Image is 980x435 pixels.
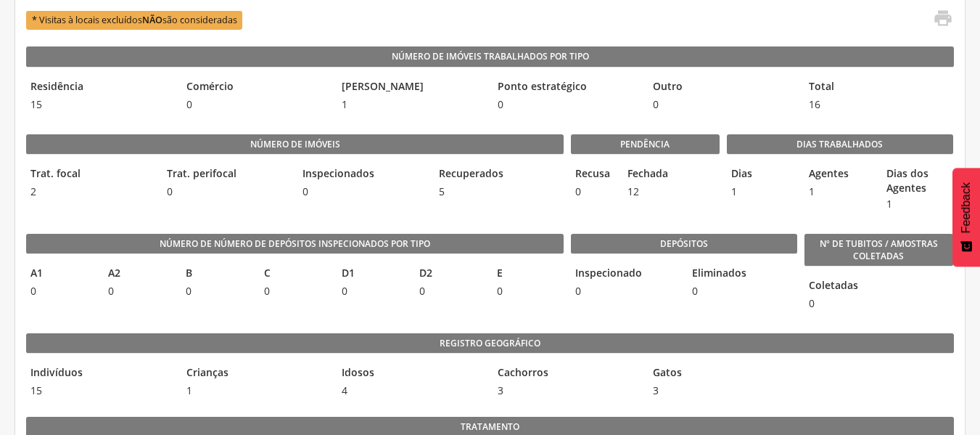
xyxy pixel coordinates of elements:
a:  [924,8,953,32]
legend: Total [804,79,953,96]
span: 0 [181,284,252,298]
legend: Fechada [623,166,667,183]
span: 0 [493,97,642,112]
button: Feedback - Mostrar pesquisa [952,168,980,267]
legend: Dias dos Agentes [882,166,952,195]
legend: Inspecionado [571,266,680,282]
legend: Cachorros [493,365,642,382]
legend: B [181,266,252,282]
span: 0 [648,97,797,112]
span: Feedback [960,182,973,233]
legend: Inspecionados [298,166,427,183]
span: 1 [727,184,797,199]
legend: Dias [727,166,797,183]
legend: Depósitos [571,234,797,254]
legend: Pendência [571,134,720,155]
span: 0 [571,284,680,298]
span: 15 [26,97,175,112]
legend: Indivíduos [26,365,175,382]
legend: Agentes [804,166,875,183]
span: * Visitas à locais excluídos são consideradas [26,11,242,29]
legend: D1 [337,266,408,282]
span: 0 [162,184,292,199]
legend: Residência [26,79,175,96]
span: 0 [26,284,96,298]
span: 0 [688,284,797,298]
legend: Comércio [182,79,331,96]
legend: Crianças [182,365,331,382]
span: 3 [648,383,797,398]
legend: Número de Imóveis Trabalhados por Tipo [26,46,954,67]
legend: [PERSON_NAME] [337,79,486,96]
span: 5 [435,184,564,199]
legend: Ponto estratégico [493,79,642,96]
legend: Idosos [337,365,486,382]
legend: Gatos [648,365,797,382]
span: 0 [260,284,330,298]
span: 0 [298,184,427,199]
span: 0 [493,284,563,298]
legend: D2 [415,266,485,282]
legend: Trat. perifocal [162,166,292,183]
span: 0 [182,97,331,112]
legend: Coletadas [804,278,813,295]
span: 0 [571,184,615,199]
span: 12 [623,184,667,199]
legend: Recuperados [435,166,564,183]
span: 0 [804,296,813,311]
legend: Eliminados [688,266,797,282]
legend: Trat. focal [26,166,155,183]
legend: Dias Trabalhados [727,134,953,155]
span: 4 [337,383,486,398]
span: 1 [804,184,875,199]
legend: A1 [26,266,96,282]
legend: Número de Número de Depósitos Inspecionados por Tipo [26,234,564,254]
legend: Número de imóveis [26,134,564,155]
legend: Recusa [571,166,615,183]
i:  [933,8,953,28]
span: 16 [804,97,953,112]
span: 1 [882,197,952,211]
b: NÃO [142,14,162,26]
span: 0 [415,284,485,298]
legend: E [493,266,563,282]
legend: C [260,266,330,282]
legend: Outro [648,79,797,96]
span: 1 [337,97,486,112]
legend: Nº de Tubitos / Amostras coletadas [804,234,953,267]
span: 0 [104,284,174,298]
span: 3 [493,383,642,398]
span: 2 [26,184,155,199]
legend: A2 [104,266,174,282]
span: 15 [26,383,175,398]
legend: Registro geográfico [26,333,954,354]
span: 1 [182,383,331,398]
span: 0 [337,284,408,298]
